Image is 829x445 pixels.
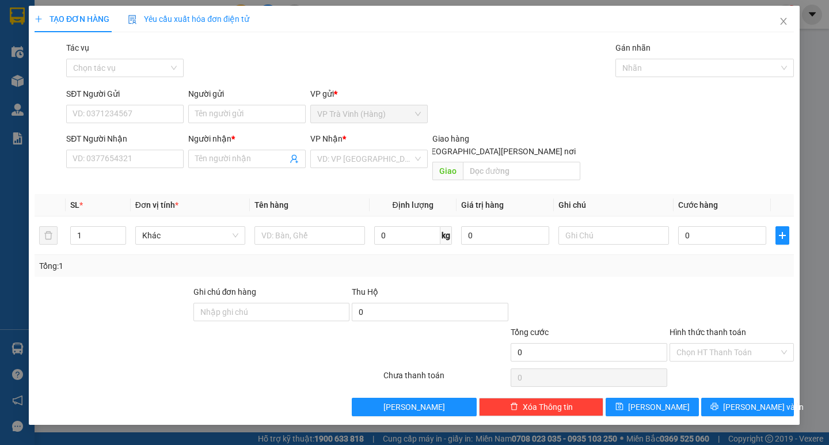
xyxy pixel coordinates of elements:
[128,14,250,24] span: Yêu cầu xuất hóa đơn điện tử
[606,398,699,416] button: save[PERSON_NAME]
[383,369,510,389] div: Chưa thanh toán
[35,14,109,24] span: TẠO ĐƠN HÀNG
[255,200,289,210] span: Tên hàng
[193,303,350,321] input: Ghi chú đơn hàng
[189,88,306,100] div: Người gửi
[554,194,674,216] th: Ghi chú
[710,402,718,412] span: printer
[67,132,184,145] div: SĐT Người Nhận
[723,401,804,413] span: [PERSON_NAME] và In
[39,260,321,272] div: Tổng: 1
[779,17,789,26] span: close
[5,75,76,86] span: GIAO:
[511,328,549,337] span: Tổng cước
[135,200,178,210] span: Đơn vị tính
[142,227,238,244] span: Khác
[678,200,718,210] span: Cước hàng
[318,105,421,123] span: VP Trà Vinh (Hàng)
[616,43,651,52] label: Gán nhãn
[419,145,581,158] span: [GEOGRAPHIC_DATA][PERSON_NAME] nơi
[35,15,43,23] span: plus
[615,402,623,412] span: save
[433,162,463,180] span: Giao
[67,88,184,100] div: SĐT Người Gửi
[352,287,379,296] span: Thu Hộ
[777,231,789,240] span: plus
[193,287,257,296] label: Ghi chú đơn hàng
[290,154,299,163] span: user-add
[352,398,477,416] button: [PERSON_NAME]
[440,226,452,245] span: kg
[189,132,306,145] div: Người nhận
[39,226,58,245] button: delete
[62,62,86,73] span: CHÂU
[70,200,79,210] span: SL
[39,6,134,17] strong: BIÊN NHẬN GỬI HÀNG
[461,226,550,245] input: 0
[5,50,168,60] p: NHẬN:
[311,134,343,143] span: VP Nhận
[701,398,794,416] button: printer[PERSON_NAME] và In
[393,200,433,210] span: Định lượng
[32,50,112,60] span: VP Trà Vinh (Hàng)
[128,15,138,24] img: icon
[628,401,690,413] span: [PERSON_NAME]
[461,200,504,210] span: Giá trị hàng
[311,88,428,100] div: VP gửi
[5,62,86,73] span: 0907769048 -
[768,6,800,38] button: Close
[67,43,90,52] label: Tác vụ
[5,22,107,44] span: VP [PERSON_NAME] ([GEOGRAPHIC_DATA]) -
[463,162,581,180] input: Dọc đường
[30,75,76,86] span: KO BAO BỂ
[510,402,518,412] span: delete
[5,22,168,44] p: GỬI:
[255,226,365,245] input: VD: Bàn, Ghế
[479,398,604,416] button: deleteXóa Thông tin
[670,328,746,337] label: Hình thức thanh toán
[523,401,573,413] span: Xóa Thông tin
[384,401,446,413] span: [PERSON_NAME]
[776,226,790,245] button: plus
[433,134,470,143] span: Giao hàng
[559,226,669,245] input: Ghi Chú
